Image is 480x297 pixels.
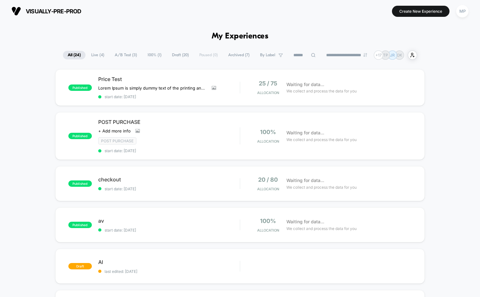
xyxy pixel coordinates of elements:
[11,6,21,16] img: Visually logo
[98,269,240,274] span: last edited: [DATE]
[143,51,166,59] span: 100% ( 1 )
[98,128,131,133] span: + Add more info
[98,85,207,91] span: Lorem Ipsum is simply dummy text of the printing and typesetting industry. Lorem Ipsum has been t...
[286,137,357,143] span: We collect and process the data for you
[257,139,279,144] span: Allocation
[26,8,81,15] span: visually-pre-prod
[98,137,136,145] span: Post Purchase
[260,129,276,135] span: 100%
[68,84,92,91] span: published
[63,51,86,59] span: All ( 24 )
[390,53,395,57] p: JR
[259,80,277,87] span: 25 / 75
[98,259,240,265] span: AI
[98,228,240,233] span: start date: [DATE]
[397,53,402,57] p: OK
[258,176,278,183] span: 20 / 80
[98,119,240,125] span: POST PURCHASE
[98,76,240,82] span: Price Test
[212,32,269,41] h1: My Experiences
[98,94,240,99] span: start date: [DATE]
[374,51,383,60] div: + 17
[454,5,470,18] button: MP
[86,51,109,59] span: Live ( 4 )
[456,5,469,17] div: MP
[98,186,240,191] span: start date: [DATE]
[383,53,388,57] p: TP
[257,91,279,95] span: Allocation
[98,148,240,153] span: start date: [DATE]
[68,263,92,269] span: draft
[257,228,279,233] span: Allocation
[286,81,324,88] span: Waiting for data...
[363,53,367,57] img: end
[260,53,275,57] span: By Label
[392,6,449,17] button: Create New Experience
[98,176,240,183] span: checkout
[110,51,142,59] span: A/B Test ( 3 )
[68,133,92,139] span: published
[223,51,254,59] span: Archived ( 7 )
[167,51,194,59] span: Draft ( 20 )
[286,226,357,232] span: We collect and process the data for you
[286,129,324,136] span: Waiting for data...
[68,222,92,228] span: published
[286,184,357,190] span: We collect and process the data for you
[98,218,240,224] span: av
[286,218,324,225] span: Waiting for data...
[286,177,324,184] span: Waiting for data...
[68,180,92,187] span: published
[260,218,276,224] span: 100%
[10,6,83,16] button: visually-pre-prod
[286,88,357,94] span: We collect and process the data for you
[257,187,279,191] span: Allocation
